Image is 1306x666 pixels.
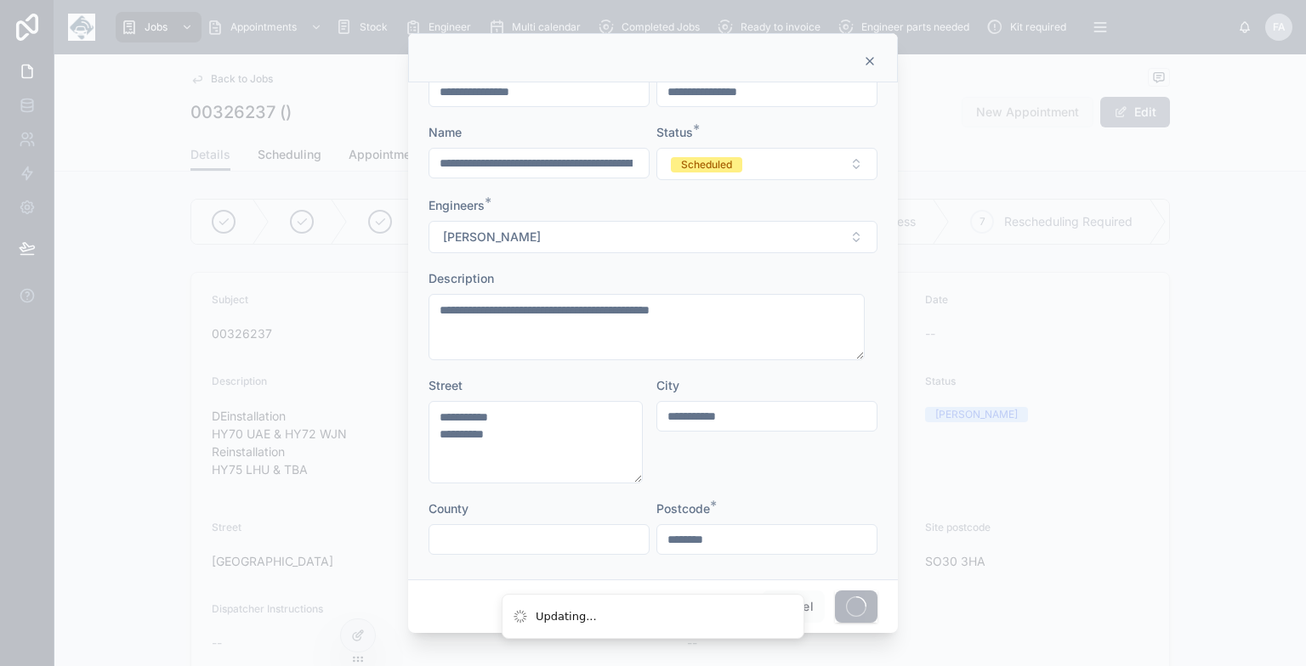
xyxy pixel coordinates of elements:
span: Engineers [429,198,485,212]
span: City [656,378,679,392]
div: Updating... [536,608,597,625]
span: [PERSON_NAME] [443,229,541,246]
span: County [429,501,468,516]
span: Name [429,125,462,139]
button: Select Button [656,148,877,180]
span: Status [656,125,693,139]
button: Select Button [429,221,877,253]
span: Description [429,271,494,285]
div: Scheduled [681,157,732,172]
span: Postcode [656,501,710,516]
span: Street [429,378,463,392]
